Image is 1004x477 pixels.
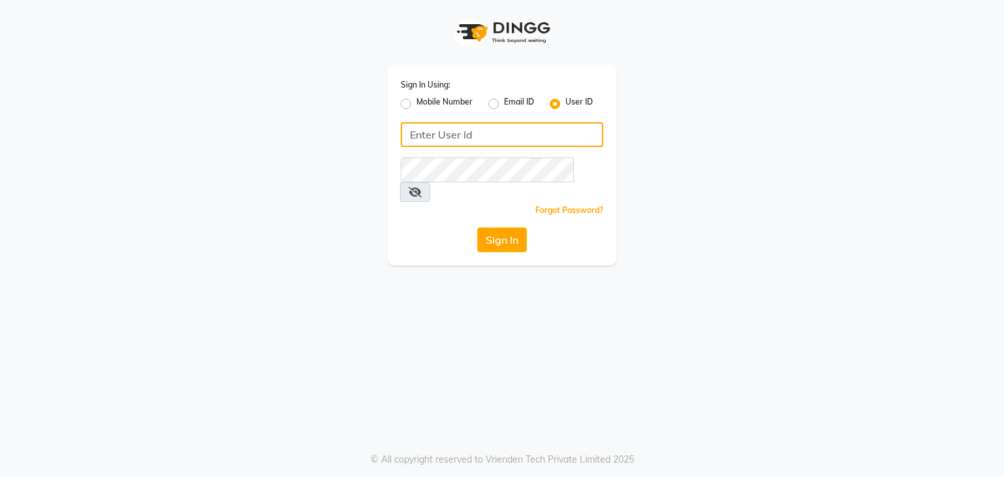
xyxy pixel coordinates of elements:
[401,79,450,91] label: Sign In Using:
[450,13,554,52] img: logo1.svg
[416,96,473,112] label: Mobile Number
[535,205,603,215] a: Forgot Password?
[477,227,527,252] button: Sign In
[401,122,603,147] input: Username
[401,157,574,182] input: Username
[504,96,534,112] label: Email ID
[565,96,593,112] label: User ID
